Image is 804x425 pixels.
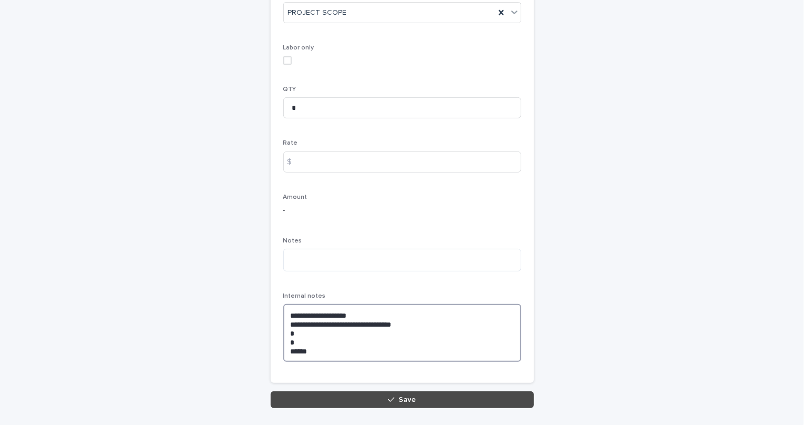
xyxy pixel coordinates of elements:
[283,194,307,200] span: Amount
[271,391,534,408] button: Save
[283,86,296,93] span: QTY
[283,293,326,299] span: Internal notes
[283,45,314,51] span: Labor only
[283,238,302,244] span: Notes
[399,396,416,403] span: Save
[283,205,521,216] p: -
[283,151,304,173] div: $
[288,7,347,18] span: PROJECT SCOPE
[283,140,298,146] span: Rate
